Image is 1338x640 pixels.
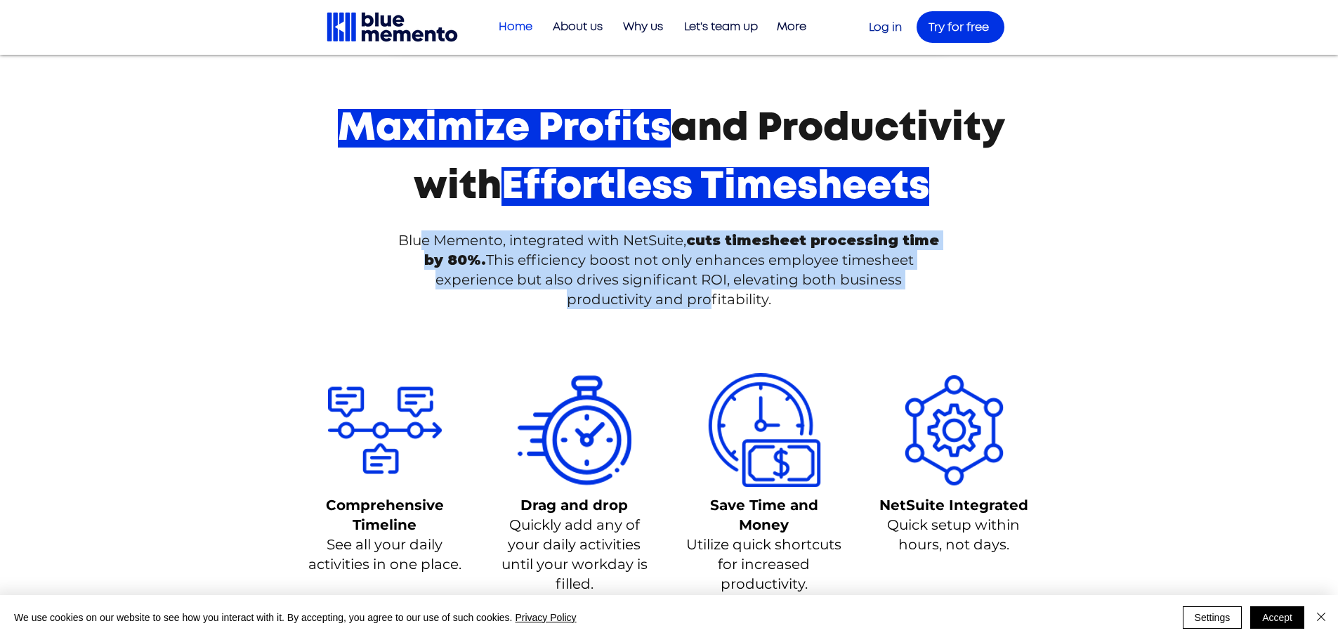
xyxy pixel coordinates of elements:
p: Let's team up [677,15,765,39]
span: and Productivity with [338,109,1005,206]
button: Accept [1250,606,1304,629]
img: network.png [897,373,1011,487]
span: Drag and drop [520,497,628,514]
span: Maximize Profits [338,109,671,148]
span: We use cookies on our website to see how you interact with it. By accepting, you agree to our use... [14,611,577,624]
span: Effortless Timesheets [501,167,929,206]
img: Blue Memento black logo [325,11,459,44]
p: More [770,15,813,39]
p: About us [546,15,610,39]
span: Quick setup within hours, not days. [887,516,1020,553]
nav: Site [486,15,813,39]
span: Comprehensive Timeline [326,497,444,533]
span: Try for free [929,22,989,33]
button: Settings [1183,606,1242,629]
span: See all your daily activities in one place. [308,536,461,573]
p: Home [492,15,539,39]
img: clock.png [518,373,631,487]
span: Utilize quick shortcuts for increased productivity. [686,536,841,592]
img: timeline.png [328,373,442,487]
a: Home [486,15,539,39]
a: Try for free [917,11,1004,43]
span: Blue Memento, integrated with NetSuite, [398,232,686,249]
img: Close [1313,608,1330,625]
a: Privacy Policy [515,612,576,623]
img: time-is-money.png [707,373,821,487]
button: Close [1313,606,1330,629]
a: Log in [869,22,902,33]
a: Let's team up [670,15,765,39]
a: Why us [610,15,670,39]
span: Quickly add any of your daily activities until your workday is filled. [501,516,648,592]
span: NetSuite Integrated [879,497,1028,514]
span: Save Time and Money [710,497,818,533]
a: About us [539,15,610,39]
p: Why us [616,15,670,39]
span: This efficiency boost not only enhances employee timesheet experience but also drives significant... [435,252,914,308]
